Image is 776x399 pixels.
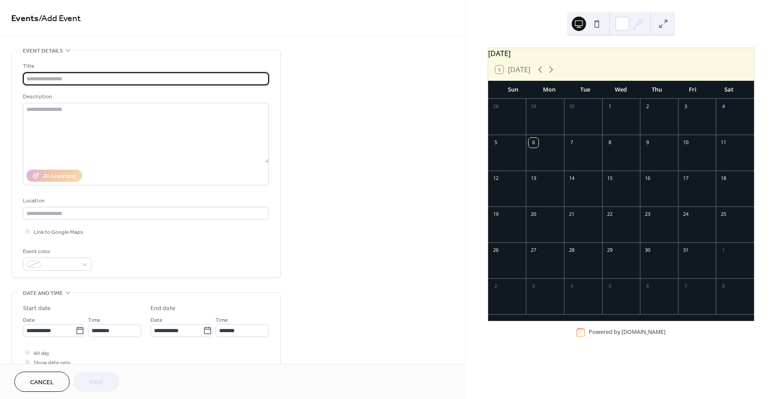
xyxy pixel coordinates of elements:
div: Description [23,92,267,101]
div: 15 [605,174,615,184]
span: Time [216,316,228,325]
div: 20 [529,210,538,219]
div: 19 [491,210,501,219]
div: 21 [567,210,577,219]
div: 5 [605,281,615,291]
div: Location [23,196,267,206]
div: 31 [681,246,691,255]
div: 26 [491,246,501,255]
div: 18 [719,174,728,184]
div: 28 [567,246,577,255]
div: 4 [567,281,577,291]
div: 25 [719,210,728,219]
div: Start date [23,304,51,313]
div: 7 [681,281,691,291]
div: Title [23,61,267,71]
div: 29 [529,102,538,112]
div: 6 [643,281,653,291]
div: 8 [605,138,615,148]
span: Time [88,316,101,325]
span: Cancel [30,378,54,387]
div: [DATE] [488,48,754,59]
span: Date and time [23,289,63,298]
div: 7 [567,138,577,148]
div: Tue [567,81,603,99]
div: 28 [491,102,501,112]
div: 4 [719,102,728,112]
div: 27 [529,246,538,255]
div: 24 [681,210,691,219]
div: 11 [719,138,728,148]
div: Mon [531,81,567,99]
div: Powered by [589,328,666,336]
span: Date [23,316,35,325]
div: End date [150,304,176,313]
div: Event color [23,247,90,256]
button: Cancel [14,372,70,392]
div: 23 [643,210,653,219]
span: Date [150,316,163,325]
span: All day [34,349,49,358]
div: 13 [529,174,538,184]
div: 8 [719,281,728,291]
div: 1 [719,246,728,255]
a: [DOMAIN_NAME] [622,328,666,336]
span: / Add Event [39,10,81,27]
span: Link to Google Maps [34,228,83,237]
div: 1 [605,102,615,112]
div: 30 [643,246,653,255]
div: 29 [605,246,615,255]
div: 2 [491,281,501,291]
div: 9 [643,138,653,148]
div: Wed [603,81,639,99]
div: Sun [495,81,531,99]
div: 5 [491,138,501,148]
span: Show date only [34,358,71,368]
div: 16 [643,174,653,184]
div: 17 [681,174,691,184]
div: 2 [643,102,653,112]
a: Events [11,10,39,27]
div: 30 [567,102,577,112]
span: Event details [23,46,63,56]
div: 10 [681,138,691,148]
div: 14 [567,174,577,184]
div: Sat [711,81,747,99]
div: 12 [491,174,501,184]
div: 22 [605,210,615,219]
div: Fri [675,81,711,99]
div: 3 [681,102,691,112]
div: 3 [529,281,538,291]
div: Thu [639,81,675,99]
div: 6 [529,138,538,148]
